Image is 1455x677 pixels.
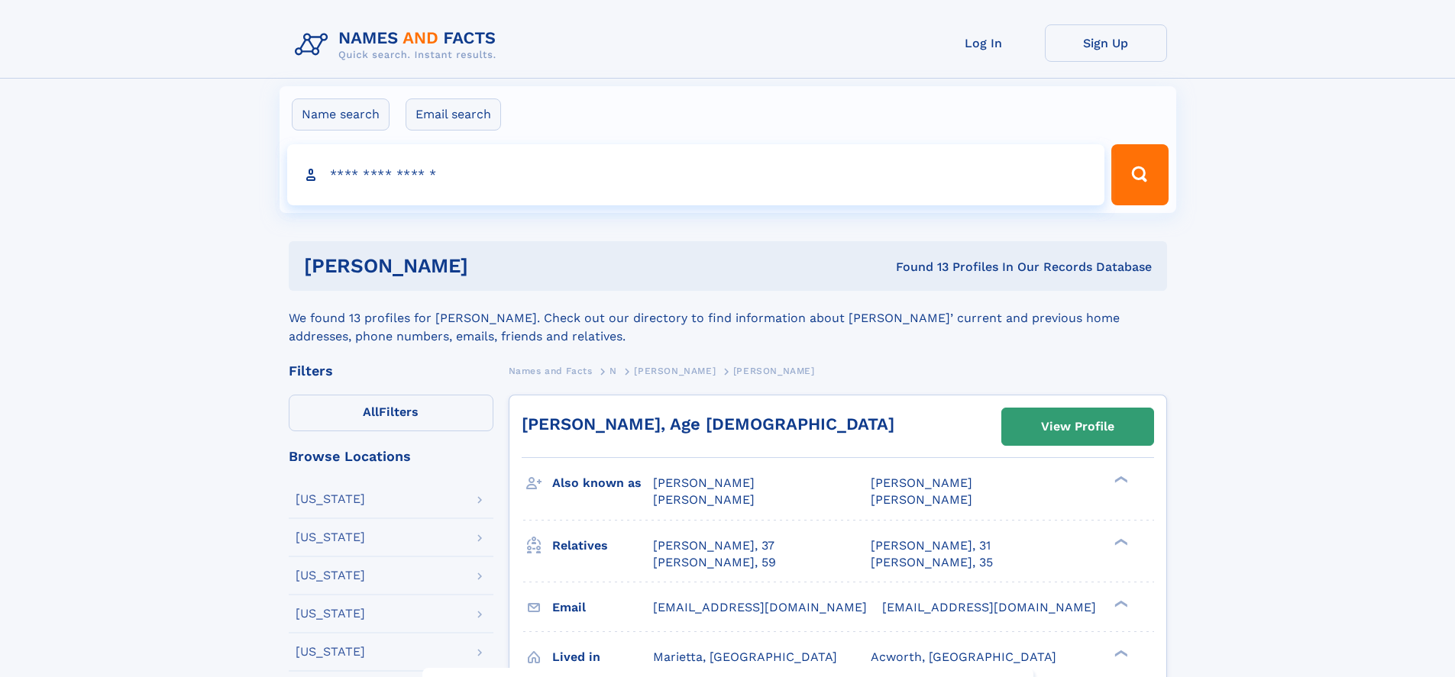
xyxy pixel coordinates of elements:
span: [EMAIL_ADDRESS][DOMAIN_NAME] [653,600,867,614]
h3: Email [552,595,653,621]
span: [EMAIL_ADDRESS][DOMAIN_NAME] [882,600,1096,614]
span: N [609,366,617,376]
a: Sign Up [1045,24,1167,62]
h3: Also known as [552,470,653,496]
span: Acworth, [GEOGRAPHIC_DATA] [871,650,1056,664]
label: Email search [406,98,501,131]
span: [PERSON_NAME] [871,492,972,507]
img: Logo Names and Facts [289,24,509,66]
span: [PERSON_NAME] [871,476,972,490]
a: [PERSON_NAME] [634,361,716,380]
a: [PERSON_NAME], 59 [653,554,776,571]
span: [PERSON_NAME] [733,366,815,376]
div: [US_STATE] [296,608,365,620]
div: [US_STATE] [296,569,365,582]
h3: Relatives [552,533,653,559]
a: [PERSON_NAME], Age [DEMOGRAPHIC_DATA] [522,414,894,434]
div: We found 13 profiles for [PERSON_NAME]. Check out our directory to find information about [PERSON... [289,291,1167,346]
label: Name search [292,98,390,131]
div: ❯ [1111,648,1129,658]
a: View Profile [1002,408,1153,445]
a: N [609,361,617,380]
div: ❯ [1111,475,1129,485]
span: [PERSON_NAME] [634,366,716,376]
button: Search Button [1111,144,1168,205]
h3: Lived in [552,644,653,670]
div: ❯ [1111,598,1129,608]
span: [PERSON_NAME] [653,476,755,490]
a: [PERSON_NAME], 35 [871,554,993,571]
div: Found 13 Profiles In Our Records Database [682,259,1152,276]
div: Filters [289,364,493,378]
div: View Profile [1041,409,1114,444]
a: [PERSON_NAME], 37 [653,537,774,554]
div: Browse Locations [289,450,493,463]
label: Filters [289,395,493,431]
span: All [363,405,379,419]
input: search input [287,144,1105,205]
div: [US_STATE] [296,531,365,543]
a: [PERSON_NAME], 31 [871,537,991,554]
a: Log In [923,24,1045,62]
div: [US_STATE] [296,493,365,505]
span: [PERSON_NAME] [653,492,755,507]
span: Marietta, [GEOGRAPHIC_DATA] [653,650,837,664]
div: [US_STATE] [296,646,365,658]
div: ❯ [1111,537,1129,546]
h1: [PERSON_NAME] [304,256,682,276]
a: Names and Facts [509,361,593,380]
